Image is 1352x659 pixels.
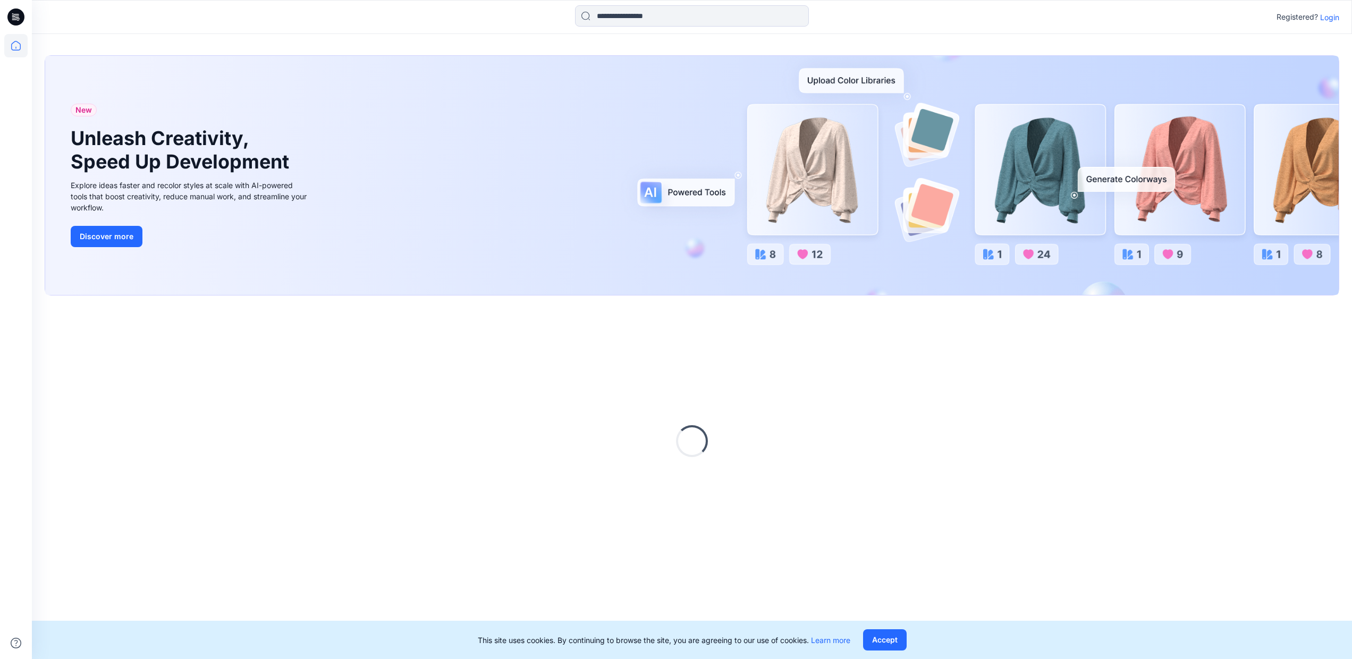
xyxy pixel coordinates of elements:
[71,226,142,247] button: Discover more
[811,636,850,645] a: Learn more
[71,226,310,247] a: Discover more
[478,635,850,646] p: This site uses cookies. By continuing to browse the site, you are agreeing to our use of cookies.
[71,127,294,173] h1: Unleash Creativity, Speed Up Development
[863,629,907,650] button: Accept
[1320,12,1339,23] p: Login
[1277,11,1318,23] p: Registered?
[71,180,310,213] div: Explore ideas faster and recolor styles at scale with AI-powered tools that boost creativity, red...
[75,104,92,116] span: New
